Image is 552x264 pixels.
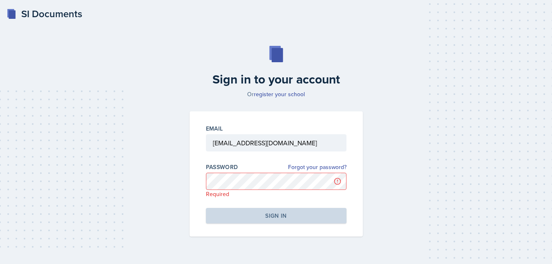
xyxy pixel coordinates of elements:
[288,163,346,171] a: Forgot your password?
[206,208,346,223] button: Sign in
[185,72,368,87] h2: Sign in to your account
[7,7,82,21] a: SI Documents
[265,212,286,220] div: Sign in
[254,90,305,98] a: register your school
[206,134,346,151] input: Email
[206,163,238,171] label: Password
[185,90,368,98] p: Or
[206,190,346,198] p: Required
[206,124,223,133] label: Email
